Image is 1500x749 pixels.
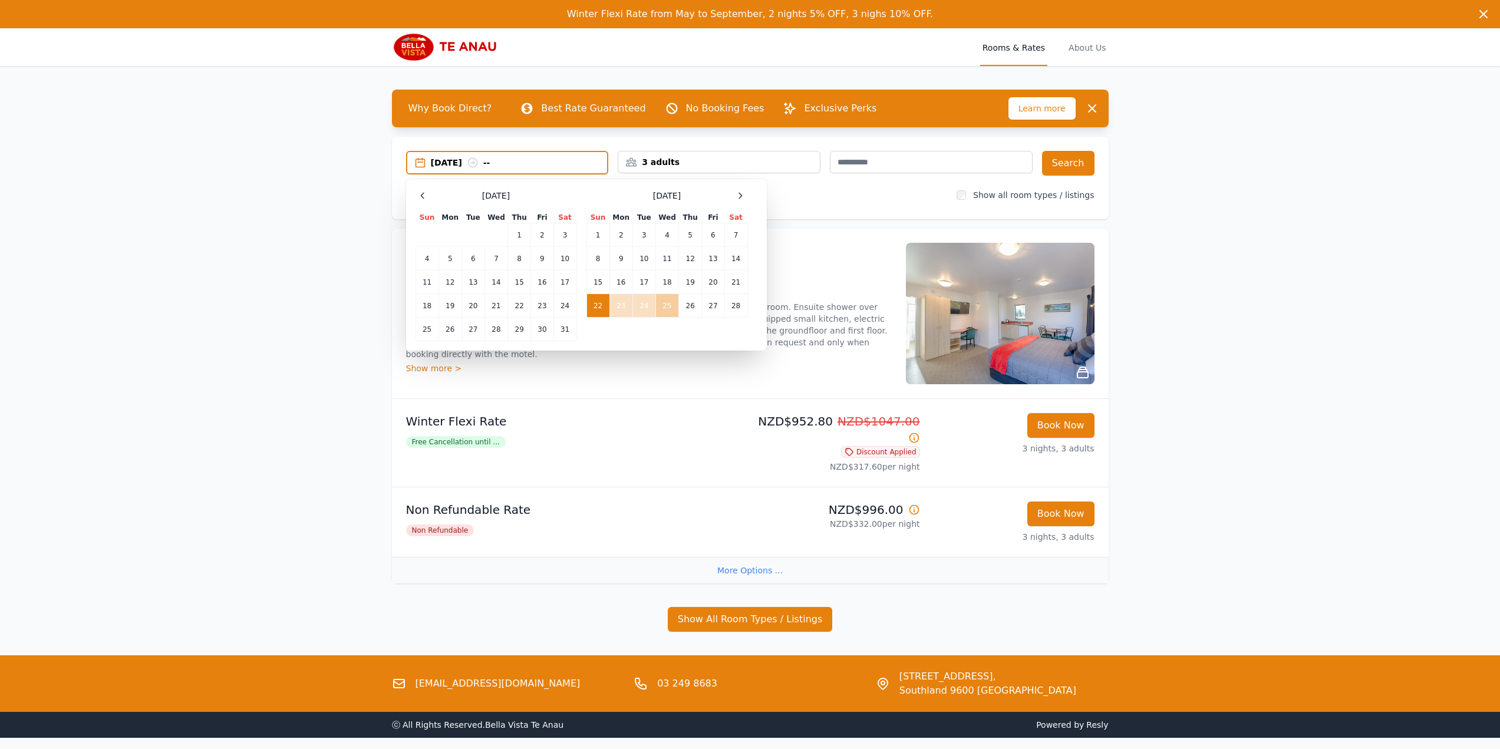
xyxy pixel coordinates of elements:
[973,190,1094,200] label: Show all room types / listings
[653,190,681,202] span: [DATE]
[841,446,920,458] span: Discount Applied
[632,270,655,294] td: 17
[482,190,510,202] span: [DATE]
[553,294,576,318] td: 24
[899,684,1076,698] span: Southland 9600 [GEOGRAPHIC_DATA]
[724,247,747,270] td: 14
[567,8,933,19] span: Winter Flexi Rate from May to September, 2 nights 5% OFF, 3 nighs 10% OFF.
[755,518,920,530] p: NZD$332.00 per night
[655,212,678,223] th: Wed
[484,247,507,270] td: 7
[609,294,632,318] td: 23
[461,270,484,294] td: 13
[632,223,655,247] td: 3
[655,247,678,270] td: 11
[406,413,746,430] p: Winter Flexi Rate
[586,212,609,223] th: Sun
[484,318,507,341] td: 28
[461,294,484,318] td: 20
[1042,151,1094,176] button: Search
[553,212,576,223] th: Sat
[553,223,576,247] td: 3
[838,414,920,428] span: NZD$1047.00
[724,212,747,223] th: Sat
[586,270,609,294] td: 15
[618,156,820,168] div: 3 adults
[392,33,505,61] img: Bella Vista Te Anau
[655,294,678,318] td: 25
[439,318,461,341] td: 26
[1008,97,1076,120] span: Learn more
[679,212,702,223] th: Thu
[553,318,576,341] td: 31
[755,461,920,473] p: NZD$317.60 per night
[406,436,506,448] span: Free Cancellation until ...
[416,677,581,691] a: [EMAIL_ADDRESS][DOMAIN_NAME]
[406,362,892,374] div: Show more >
[679,247,702,270] td: 12
[929,531,1094,543] p: 3 nights, 3 adults
[553,270,576,294] td: 17
[657,677,717,691] a: 03 249 8683
[439,212,461,223] th: Mon
[439,294,461,318] td: 19
[632,212,655,223] th: Tue
[399,97,502,120] span: Why Book Direct?
[586,294,609,318] td: 22
[416,270,439,294] td: 11
[609,212,632,223] th: Mon
[609,270,632,294] td: 16
[531,294,553,318] td: 23
[508,318,531,341] td: 29
[724,294,747,318] td: 28
[531,212,553,223] th: Fri
[1086,720,1108,730] a: Resly
[980,28,1047,66] a: Rooms & Rates
[508,223,531,247] td: 1
[439,270,461,294] td: 12
[724,270,747,294] td: 21
[632,247,655,270] td: 10
[531,223,553,247] td: 2
[586,223,609,247] td: 1
[531,270,553,294] td: 16
[804,101,876,116] p: Exclusive Perks
[755,413,920,446] p: NZD$952.80
[586,247,609,270] td: 8
[416,212,439,223] th: Sun
[702,294,724,318] td: 27
[655,270,678,294] td: 18
[929,443,1094,454] p: 3 nights, 3 adults
[702,270,724,294] td: 20
[755,719,1109,731] span: Powered by
[655,223,678,247] td: 4
[461,212,484,223] th: Tue
[609,223,632,247] td: 2
[541,101,645,116] p: Best Rate Guaranteed
[553,247,576,270] td: 10
[609,247,632,270] td: 9
[679,223,702,247] td: 5
[484,212,507,223] th: Wed
[392,557,1109,583] div: More Options ...
[484,294,507,318] td: 21
[531,247,553,270] td: 9
[702,212,724,223] th: Fri
[484,270,507,294] td: 14
[508,294,531,318] td: 22
[899,669,1076,684] span: [STREET_ADDRESS],
[702,247,724,270] td: 13
[724,223,747,247] td: 7
[668,607,833,632] button: Show All Room Types / Listings
[461,318,484,341] td: 27
[406,524,474,536] span: Non Refundable
[416,247,439,270] td: 4
[679,270,702,294] td: 19
[1066,28,1108,66] a: About Us
[439,247,461,270] td: 5
[508,212,531,223] th: Thu
[416,294,439,318] td: 18
[632,294,655,318] td: 24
